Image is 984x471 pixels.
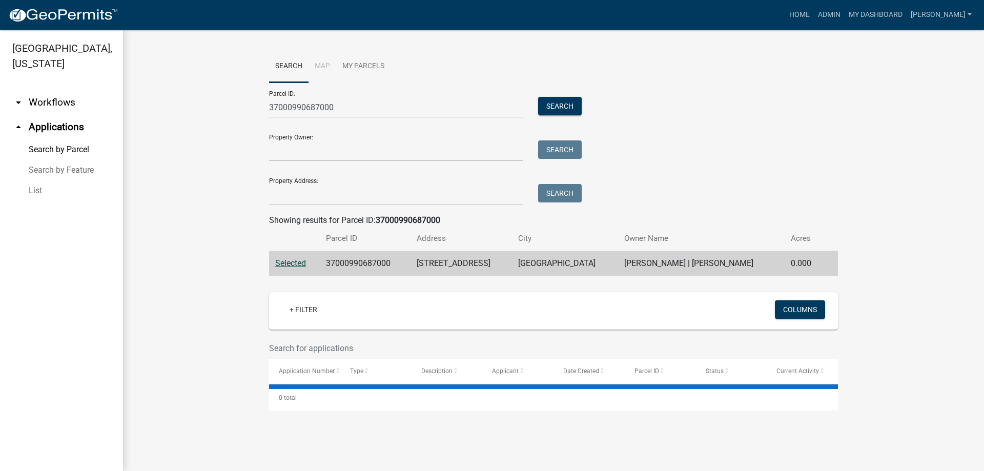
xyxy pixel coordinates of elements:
input: Search for applications [269,338,741,359]
span: Status [706,367,724,375]
datatable-header-cell: Type [340,359,412,383]
th: Owner Name [618,227,785,251]
a: Admin [814,5,845,25]
div: 0 total [269,385,838,411]
button: Columns [775,300,825,319]
span: Parcel ID [634,367,659,375]
a: + Filter [281,300,325,319]
td: [GEOGRAPHIC_DATA] [512,251,618,276]
td: [STREET_ADDRESS] [411,251,512,276]
th: Address [411,227,512,251]
i: arrow_drop_down [12,96,25,109]
button: Search [538,97,582,115]
th: Acres [785,227,823,251]
datatable-header-cell: Parcel ID [625,359,696,383]
a: Search [269,50,309,83]
datatable-header-cell: Applicant [482,359,553,383]
datatable-header-cell: Date Created [553,359,625,383]
button: Search [538,140,582,159]
td: 37000990687000 [320,251,411,276]
th: City [512,227,618,251]
datatable-header-cell: Status [696,359,767,383]
button: Search [538,184,582,202]
span: Type [350,367,363,375]
a: [PERSON_NAME] [907,5,976,25]
td: [PERSON_NAME] | [PERSON_NAME] [618,251,785,276]
strong: 37000990687000 [376,215,440,225]
datatable-header-cell: Description [412,359,483,383]
a: Home [785,5,814,25]
a: My Parcels [336,50,391,83]
div: Showing results for Parcel ID: [269,214,838,227]
datatable-header-cell: Current Activity [767,359,838,383]
span: Date Created [563,367,599,375]
td: 0.000 [785,251,823,276]
a: My Dashboard [845,5,907,25]
datatable-header-cell: Application Number [269,359,340,383]
th: Parcel ID [320,227,411,251]
span: Description [421,367,453,375]
span: Applicant [492,367,519,375]
span: Current Activity [776,367,819,375]
span: Application Number [279,367,335,375]
a: Selected [275,258,306,268]
i: arrow_drop_up [12,121,25,133]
